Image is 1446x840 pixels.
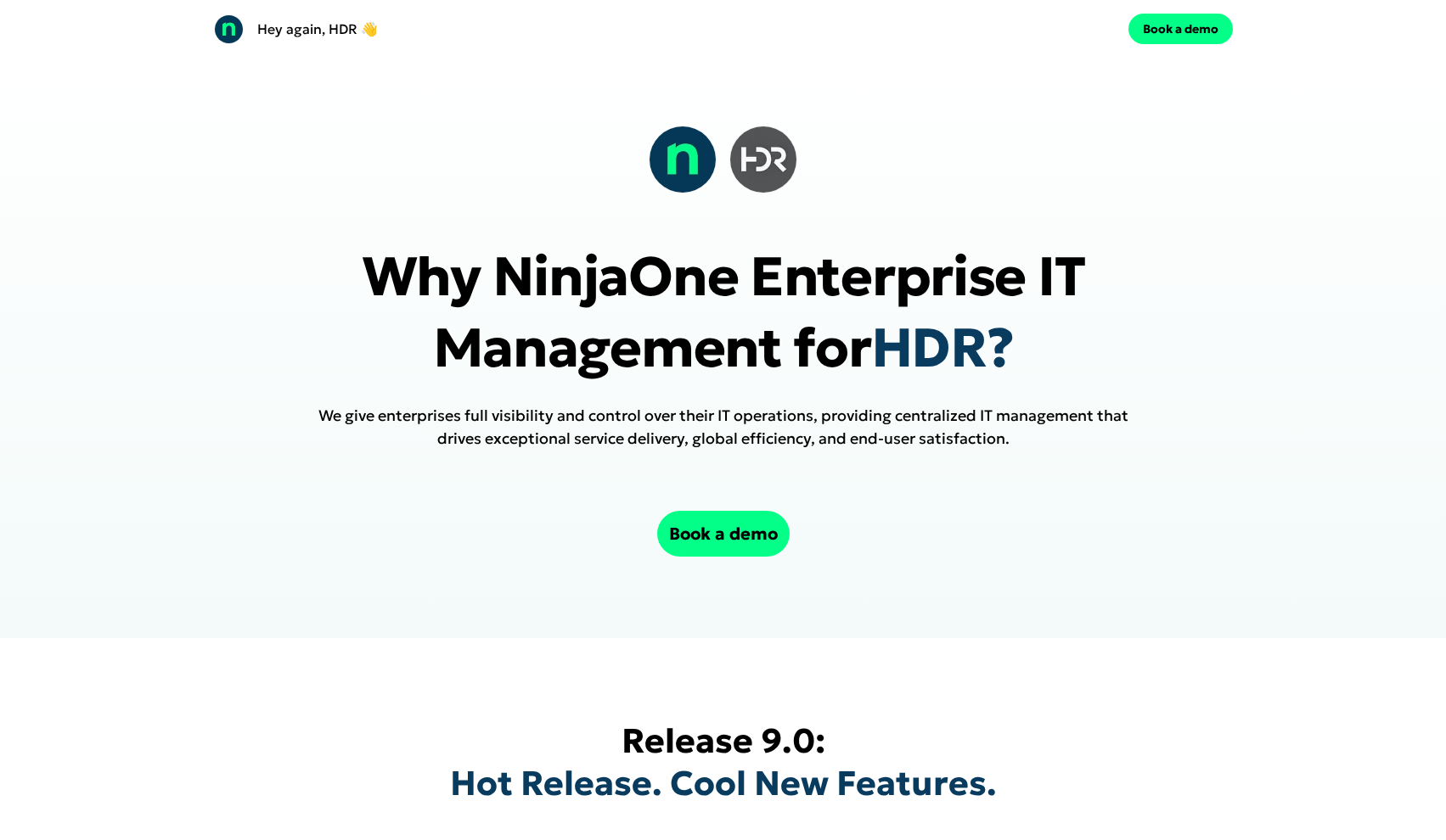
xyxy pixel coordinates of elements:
h1: We give enterprises full visibility and control over their IT operations, providing centralized I... [316,404,1131,450]
p: Hey again, HDR 👋 [257,19,378,39]
button: Book a demo [657,511,790,557]
button: Book a demo [1128,14,1233,44]
h1: Release 9.0: [450,720,997,804]
p: Why NinjaOne Enterprise IT Management for [248,241,1199,384]
span: Hot Release. Cool New Features. [450,762,997,804]
span: HDR? [871,314,1014,382]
